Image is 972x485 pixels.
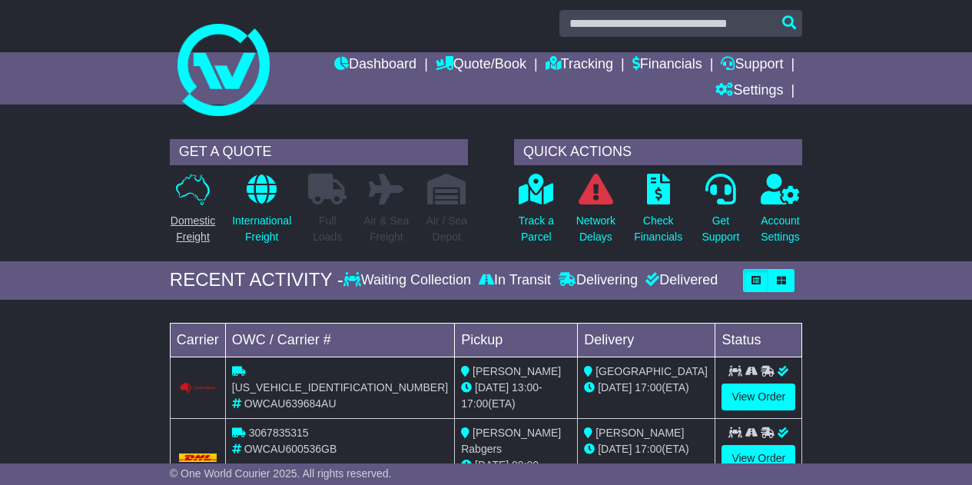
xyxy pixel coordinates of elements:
[715,78,783,105] a: Settings
[225,323,454,357] td: OWC / Carrier #
[595,427,684,439] span: [PERSON_NAME]
[642,272,718,289] div: Delivered
[363,213,409,245] p: Air & Sea Freight
[475,459,509,471] span: [DATE]
[701,173,740,254] a: GetSupport
[761,213,800,245] p: Account Settings
[475,272,555,289] div: In Transit
[170,323,225,357] td: Carrier
[760,173,801,254] a: AccountSettings
[519,213,554,245] p: Track a Parcel
[436,52,526,78] a: Quote/Book
[722,445,795,472] a: View Order
[632,52,702,78] a: Financials
[715,323,802,357] td: Status
[461,397,488,410] span: 17:00
[171,213,215,245] p: Domestic Freight
[702,213,739,245] p: Get Support
[584,380,708,396] div: (ETA)
[308,213,347,245] p: Full Loads
[576,213,615,245] p: Network Delays
[518,173,555,254] a: Track aParcel
[635,381,662,394] span: 17:00
[512,381,539,394] span: 13:00
[170,173,216,254] a: DomesticFreight
[584,441,708,457] div: (ETA)
[455,323,578,357] td: Pickup
[633,173,683,254] a: CheckFinancials
[595,365,708,377] span: [GEOGRAPHIC_DATA]
[232,213,291,245] p: International Freight
[170,139,468,165] div: GET A QUOTE
[461,427,561,455] span: [PERSON_NAME] Rabgers
[546,52,613,78] a: Tracking
[244,443,337,455] span: OWCAU600536GB
[426,213,467,245] p: Air / Sea Depot
[598,381,632,394] span: [DATE]
[170,269,343,291] div: RECENT ACTIVITY -
[598,443,632,455] span: [DATE]
[555,272,642,289] div: Delivering
[334,52,416,78] a: Dashboard
[721,52,783,78] a: Support
[179,382,217,394] img: Couriers_Please.png
[232,381,448,394] span: [US_VEHICLE_IDENTIFICATION_NUMBER]
[635,443,662,455] span: 17:00
[473,365,561,377] span: [PERSON_NAME]
[170,467,392,480] span: © One World Courier 2025. All rights reserved.
[634,213,682,245] p: Check Financials
[722,384,795,410] a: View Order
[244,397,337,410] span: OWCAU639684AU
[576,173,616,254] a: NetworkDelays
[249,427,309,439] span: 3067835315
[231,173,292,254] a: InternationalFreight
[514,139,802,165] div: QUICK ACTIONS
[578,323,715,357] td: Delivery
[512,459,539,471] span: 09:00
[461,380,571,412] div: - (ETA)
[179,453,217,462] img: DHL.png
[343,272,475,289] div: Waiting Collection
[475,381,509,394] span: [DATE]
